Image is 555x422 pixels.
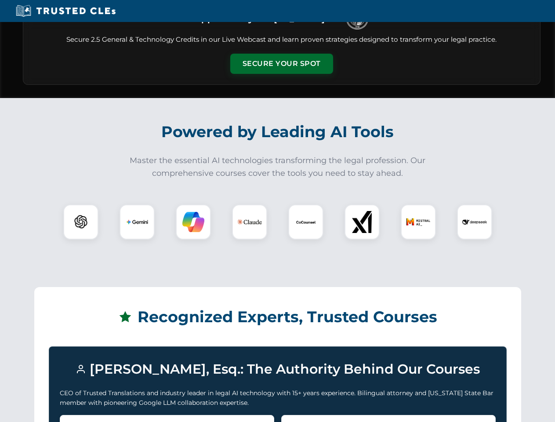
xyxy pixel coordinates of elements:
[176,204,211,240] div: Copilot
[126,211,148,233] img: Gemini Logo
[49,302,507,332] h2: Recognized Experts, Trusted Courses
[60,357,496,381] h3: [PERSON_NAME], Esq.: The Authority Behind Our Courses
[124,154,432,180] p: Master the essential AI technologies transforming the legal profession. Our comprehensive courses...
[462,210,487,234] img: DeepSeek Logo
[182,211,204,233] img: Copilot Logo
[68,209,94,235] img: ChatGPT Logo
[295,211,317,233] img: CoCounsel Logo
[13,4,118,18] img: Trusted CLEs
[63,204,98,240] div: ChatGPT
[60,388,496,408] p: CEO of Trusted Translations and industry leader in legal AI technology with 15+ years experience....
[232,204,267,240] div: Claude
[120,204,155,240] div: Gemini
[401,204,436,240] div: Mistral AI
[345,204,380,240] div: xAI
[351,211,373,233] img: xAI Logo
[34,35,530,45] p: Secure 2.5 General & Technology Credits in our Live Webcast and learn proven strategies designed ...
[457,204,492,240] div: DeepSeek
[237,210,262,234] img: Claude Logo
[288,204,323,240] div: CoCounsel
[34,116,521,147] h2: Powered by Leading AI Tools
[230,54,333,74] button: Secure Your Spot
[406,210,431,234] img: Mistral AI Logo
